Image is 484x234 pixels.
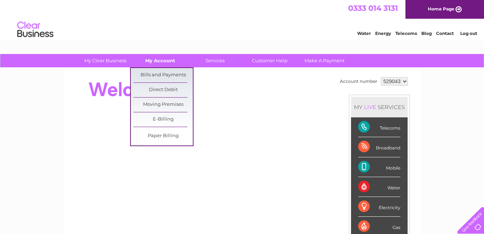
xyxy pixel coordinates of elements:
[185,54,245,67] a: Services
[358,137,400,157] div: Broadband
[358,177,400,197] div: Water
[460,31,477,36] a: Log out
[240,54,299,67] a: Customer Help
[17,19,54,41] img: logo.png
[133,98,193,112] a: Moving Premises
[358,197,400,217] div: Electricity
[76,54,135,67] a: My Clear Business
[421,31,432,36] a: Blog
[357,31,371,36] a: Water
[358,117,400,137] div: Telecoms
[133,68,193,82] a: Bills and Payments
[133,112,193,127] a: E-Billing
[133,83,193,97] a: Direct Debit
[295,54,354,67] a: Make A Payment
[348,4,398,13] a: 0333 014 3131
[436,31,454,36] a: Contact
[72,4,413,35] div: Clear Business is a trading name of Verastar Limited (registered in [GEOGRAPHIC_DATA] No. 3667643...
[133,129,193,143] a: Paper Billing
[338,75,379,87] td: Account number
[358,157,400,177] div: Mobile
[395,31,417,36] a: Telecoms
[130,54,190,67] a: My Account
[375,31,391,36] a: Energy
[351,97,408,117] div: MY SERVICES
[363,104,378,111] div: LIVE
